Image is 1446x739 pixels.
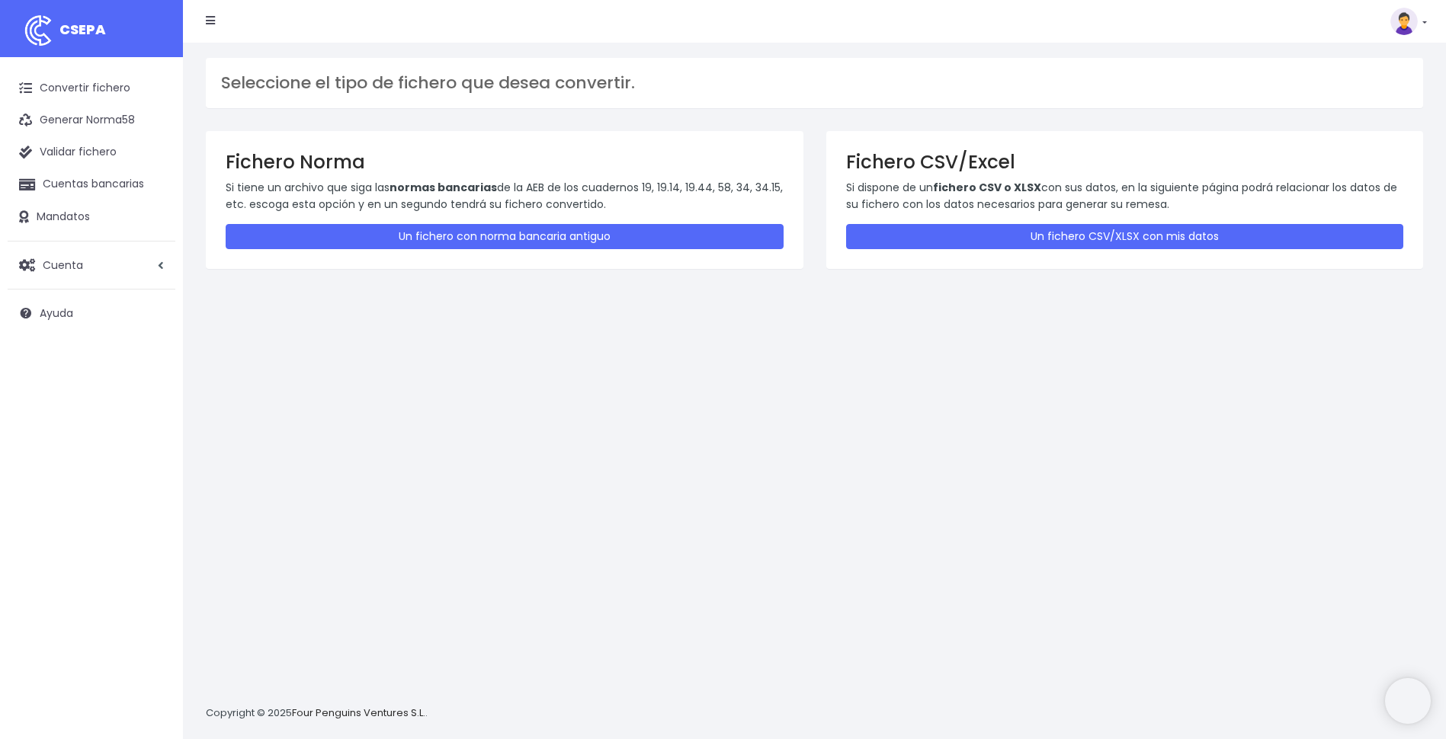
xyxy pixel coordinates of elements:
a: Validar fichero [8,136,175,168]
a: Ayuda [8,297,175,329]
strong: fichero CSV o XLSX [933,180,1041,195]
a: Generar Norma58 [8,104,175,136]
img: logo [19,11,57,50]
p: Copyright © 2025 . [206,705,428,721]
a: Cuenta [8,249,175,281]
h3: Fichero Norma [226,151,784,173]
a: Convertir fichero [8,72,175,104]
span: CSEPA [59,20,106,39]
a: Cuentas bancarias [8,168,175,200]
a: Un fichero CSV/XLSX con mis datos [846,224,1404,249]
a: Four Penguins Ventures S.L. [292,705,425,720]
img: profile [1390,8,1418,35]
h3: Seleccione el tipo de fichero que desea convertir. [221,73,1408,93]
span: Ayuda [40,306,73,321]
strong: normas bancarias [390,180,497,195]
p: Si tiene un archivo que siga las de la AEB de los cuadernos 19, 19.14, 19.44, 58, 34, 34.15, etc.... [226,179,784,213]
p: Si dispone de un con sus datos, en la siguiente página podrá relacionar los datos de su fichero c... [846,179,1404,213]
a: Mandatos [8,201,175,233]
h3: Fichero CSV/Excel [846,151,1404,173]
a: Un fichero con norma bancaria antiguo [226,224,784,249]
span: Cuenta [43,257,83,272]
